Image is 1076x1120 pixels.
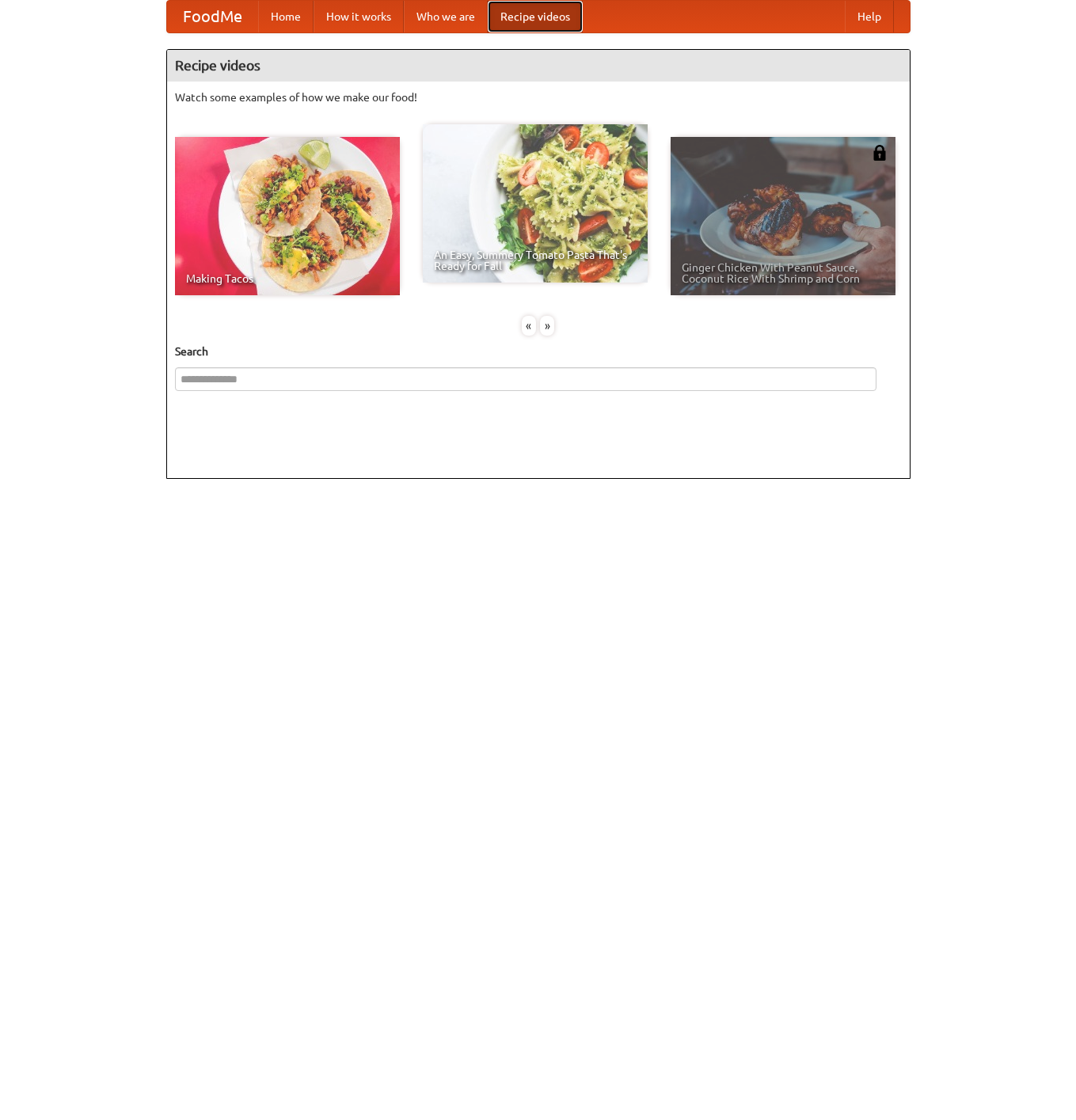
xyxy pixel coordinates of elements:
span: Making Tacos [186,273,389,284]
h4: Recipe videos [167,50,910,82]
a: Home [258,1,314,32]
img: 483408.png [872,145,888,161]
a: Making Tacos [175,137,400,295]
a: Who we are [404,1,488,32]
a: Recipe videos [488,1,583,32]
a: Help [845,1,894,32]
a: FoodMe [167,1,258,32]
div: » [540,316,554,336]
p: Watch some examples of how we make our food! [175,89,902,105]
h5: Search [175,344,902,359]
span: An Easy, Summery Tomato Pasta That's Ready for Fall [434,249,637,271]
a: An Easy, Summery Tomato Pasta That's Ready for Fall [423,124,648,283]
a: How it works [314,1,404,32]
div: « [522,316,536,336]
